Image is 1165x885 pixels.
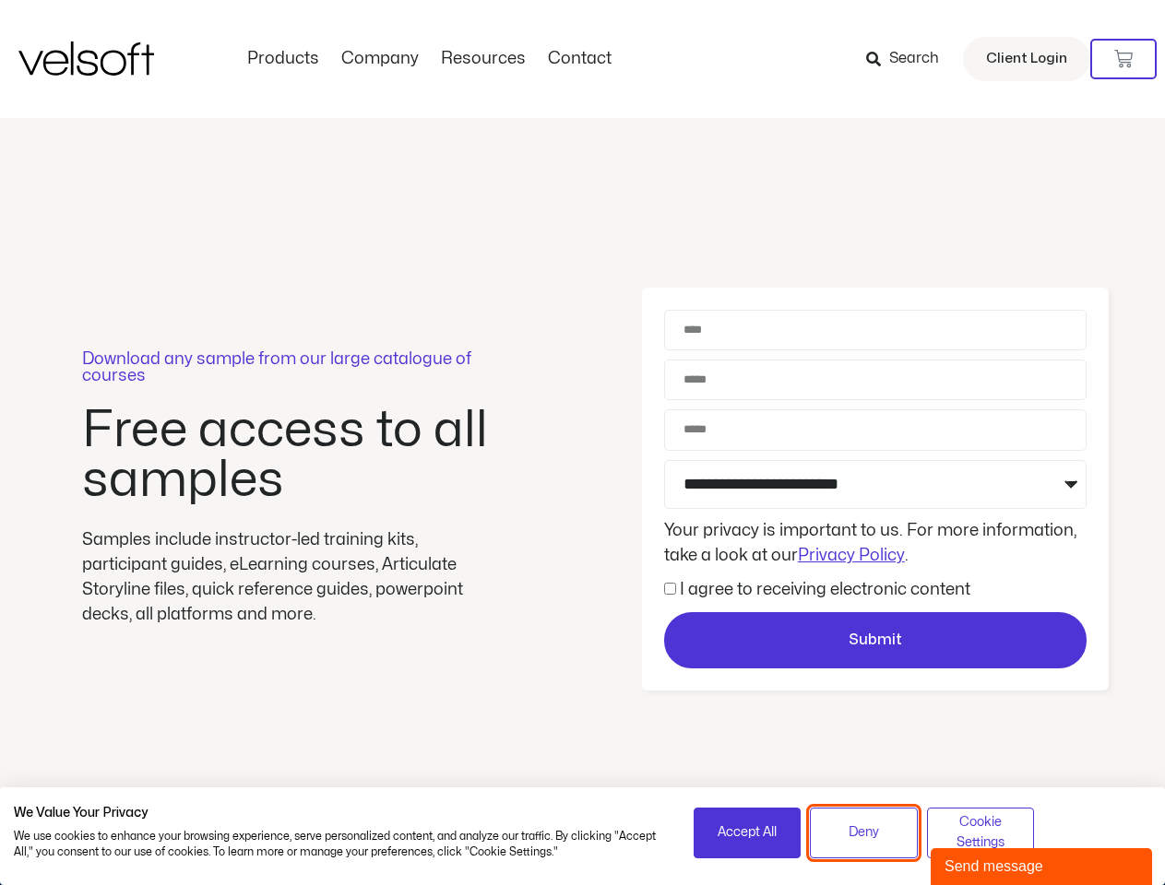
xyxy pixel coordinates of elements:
button: Submit [664,612,1087,669]
nav: Menu [236,49,623,69]
span: Search [889,47,939,71]
a: Privacy Policy [798,548,905,563]
a: ContactMenu Toggle [537,49,623,69]
img: Velsoft Training Materials [18,41,154,76]
button: Deny all cookies [810,808,918,858]
h2: Free access to all samples [82,406,497,505]
button: Accept all cookies [694,808,802,858]
a: ResourcesMenu Toggle [430,49,537,69]
label: I agree to receiving electronic content [680,582,970,597]
a: CompanyMenu Toggle [330,49,430,69]
div: Your privacy is important to us. For more information, take a look at our . [660,518,1091,568]
a: Search [866,43,952,75]
h2: We Value Your Privacy [14,805,666,821]
button: Adjust cookie preferences [927,808,1035,858]
a: Client Login [963,37,1090,81]
span: Accept All [718,822,777,843]
p: Download any sample from our large catalogue of courses [82,351,497,384]
span: Client Login [986,47,1067,71]
iframe: chat widget [931,844,1156,885]
span: Submit [849,629,902,653]
div: Samples include instructor-led training kits, participant guides, eLearning courses, Articulate S... [82,527,497,627]
a: ProductsMenu Toggle [236,49,330,69]
span: Cookie Settings [939,812,1023,854]
span: Deny [849,822,879,843]
p: We use cookies to enhance your browsing experience, serve personalized content, and analyze our t... [14,829,666,860]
